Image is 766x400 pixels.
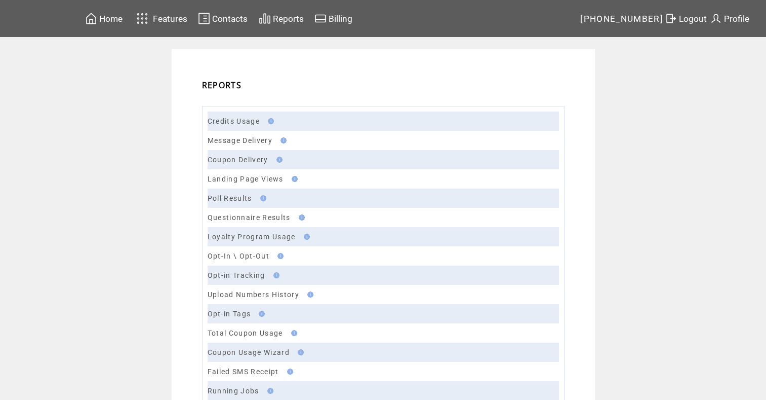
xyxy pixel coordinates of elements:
[212,14,248,24] span: Contacts
[296,214,305,221] img: help.gif
[284,369,293,375] img: help.gif
[264,388,273,394] img: help.gif
[196,11,249,26] a: Contacts
[301,234,310,240] img: help.gif
[202,80,241,91] span: REPORTS
[208,194,252,202] a: Poll Results
[257,195,266,201] img: help.gif
[580,14,663,24] span: [PHONE_NUMBER]
[259,12,271,25] img: chart.svg
[208,175,284,183] a: Landing Page Views
[84,11,124,26] a: Home
[208,271,265,279] a: Opt-in Tracking
[665,12,677,25] img: exit.svg
[273,14,304,24] span: Reports
[277,137,287,143] img: help.gif
[208,156,268,164] a: Coupon Delivery
[274,253,284,259] img: help.gif
[256,311,265,317] img: help.gif
[198,12,210,25] img: contacts.svg
[132,9,189,28] a: Features
[289,176,298,182] img: help.gif
[313,11,354,26] a: Billing
[153,14,187,24] span: Features
[208,348,290,356] a: Coupon Usage Wizard
[208,213,291,222] a: Questionnaire Results
[208,329,283,337] a: Total Coupon Usage
[208,368,279,376] a: Failed SMS Receipt
[273,157,283,163] img: help.gif
[257,11,305,26] a: Reports
[208,290,299,299] a: Upload Numbers History
[265,118,274,124] img: help.gif
[208,252,269,260] a: Opt-In \ Opt-Out
[304,292,313,298] img: help.gif
[208,310,251,318] a: Opt-in Tags
[208,136,272,144] a: Message Delivery
[208,387,259,395] a: Running Jobs
[208,117,260,125] a: Credits Usage
[295,349,304,355] img: help.gif
[708,11,751,26] a: Profile
[288,330,297,336] img: help.gif
[85,12,97,25] img: home.svg
[134,10,151,27] img: features.svg
[679,14,707,24] span: Logout
[314,12,327,25] img: creidtcard.svg
[329,14,352,24] span: Billing
[724,14,749,24] span: Profile
[99,14,123,24] span: Home
[663,11,708,26] a: Logout
[270,272,279,278] img: help.gif
[710,12,722,25] img: profile.svg
[208,233,296,241] a: Loyalty Program Usage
